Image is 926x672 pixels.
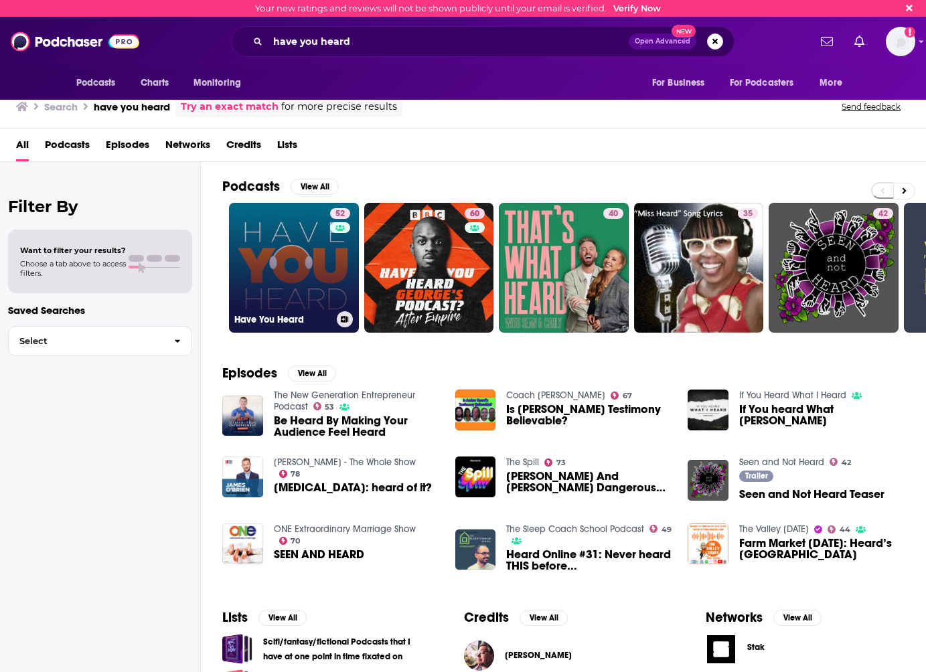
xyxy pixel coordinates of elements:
a: CreditsView All [464,609,568,626]
span: More [820,74,842,92]
a: 42 [769,203,899,333]
span: 42 [842,460,851,466]
a: 40 [499,203,629,333]
span: Networks [165,134,210,161]
button: View All [773,610,822,626]
a: 44 [828,525,850,533]
a: Scifi/fantasy/fictional Podcasts that I have at one point in time fixated on [222,634,252,664]
img: SEEN AND HEARD [222,523,263,564]
span: Podcasts [45,134,90,161]
button: View All [520,610,568,626]
h3: have you heard [94,100,170,113]
button: Show profile menu [886,27,915,56]
a: 35 [634,203,764,333]
a: Coach Corey Wayne [506,390,605,401]
a: 42 [873,208,893,219]
a: 70 [279,537,301,545]
a: Johnny Depp And Amber Heard’s Dangerous New ‘Movie’ [506,471,672,493]
span: Want to filter your results? [20,246,126,255]
a: Is Amber Heard’s Testimony Believable? [506,404,672,426]
a: 52 [330,208,350,219]
span: 60 [470,207,479,221]
button: open menu [721,70,814,96]
span: Farm Market [DATE]: Heard’s [GEOGRAPHIC_DATA] [739,537,905,560]
a: If You Heard What I Heard [739,390,846,401]
a: ListsView All [222,609,307,626]
a: Farm Market Friday: Heard’s Cedar Hill Farm Market [739,537,905,560]
span: 52 [335,207,345,221]
a: Lists [277,134,297,161]
span: Charts [141,74,169,92]
span: New [672,25,696,37]
img: Farm Market Friday: Heard’s Cedar Hill Farm Market [688,523,728,564]
span: Select [9,337,163,345]
span: Open Advanced [635,38,690,45]
h2: Filter By [8,197,192,216]
img: User Profile [886,27,915,56]
span: Logged in as atenbroek [886,27,915,56]
button: View All [288,365,336,382]
img: Podchaser - Follow, Share and Rate Podcasts [11,29,139,54]
h2: Episodes [222,365,277,382]
span: Trailer [745,472,768,480]
h3: Search [44,100,78,113]
button: View All [291,179,339,195]
a: EpisodesView All [222,365,336,382]
button: open menu [184,70,258,96]
a: 67 [611,392,632,400]
span: 42 [878,207,888,221]
a: Episodes [106,134,149,161]
a: The Valley Today [739,523,809,535]
a: Stak logoStak [706,634,905,665]
span: Is [PERSON_NAME] Testimony Believable? [506,404,672,426]
a: Charts [132,70,177,96]
a: 60 [465,208,485,219]
span: 70 [291,538,300,544]
a: Seen and Not Heard Teaser [739,489,884,500]
a: Try an exact match [181,99,279,114]
img: Seen and Not Heard Teaser [688,460,728,501]
div: Search podcasts, credits, & more... [231,26,735,57]
a: 73 [544,458,566,467]
a: Credits [226,134,261,161]
a: Jason DeFillippo [505,650,572,661]
a: 49 [649,525,672,533]
a: 42 [830,458,851,466]
a: All [16,134,29,161]
button: open menu [67,70,133,96]
a: Heard Online #31: Never heard THIS before... [506,549,672,572]
a: SEEN AND HEARD [274,549,364,560]
a: Be Heard By Making Your Audience Feel Heard [274,415,439,438]
a: Verify Now [613,3,661,13]
img: If You heard What Adina Heard [688,390,728,430]
img: Heard Online #31: Never heard THIS before... [455,529,496,570]
span: Choose a tab above to access filters. [20,259,126,278]
button: Select [8,326,192,356]
a: Johnny Depp And Amber Heard’s Dangerous New ‘Movie’ [455,456,496,497]
a: 52Have You Heard [229,203,359,333]
span: 73 [556,460,566,466]
span: 78 [291,471,300,477]
a: Is Amber Heard’s Testimony Believable? [455,390,496,430]
a: Show notifications dropdown [849,30,870,53]
a: The Sleep Coach School Podcast [506,523,644,535]
a: The New Generation Entrepreneur Podcast [274,390,415,412]
img: Be Heard By Making Your Audience Feel Heard [222,396,263,436]
a: 53 [313,402,335,410]
span: Stak [747,642,765,653]
button: Send feedback [838,101,905,112]
button: open menu [643,70,722,96]
span: for more precise results [281,99,397,114]
span: 53 [325,404,334,410]
span: If You heard What [PERSON_NAME] [739,404,905,426]
h2: Networks [706,609,763,626]
img: Sepsis: heard of it? [222,456,263,497]
a: ONE Extraordinary Marriage Show [274,523,416,535]
a: Seen and Not Heard [739,456,824,468]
